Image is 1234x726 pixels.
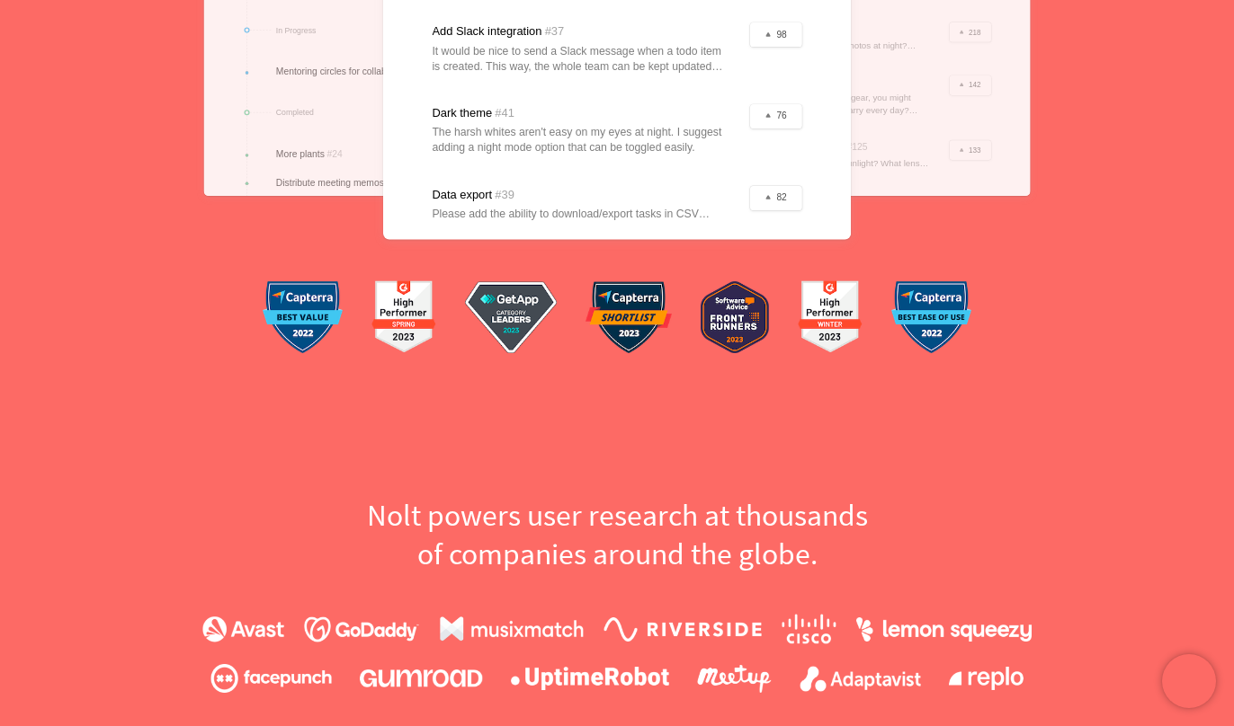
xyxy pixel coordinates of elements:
[800,666,920,692] img: adaptavist.4060977e04.png
[304,616,419,642] img: godaddy.fea34582f6.png
[891,281,971,353] img: capterra-2.aadd15ad95.png
[263,281,343,353] img: capterra-1.a005f88887.png
[586,281,672,353] img: capterra-3.4ae8dd4a3b.png
[798,275,863,359] img: g2-2.67a1407cb9.png
[701,281,769,353] img: softwareAdvice.8928b0e2d4.png
[856,617,1032,642] img: lemonsqueezy.bc0263d410.png
[202,616,284,642] img: avast.6829f2e004.png
[360,669,484,687] img: gumroad.2d33986aca.png
[782,614,836,644] img: cisco.095899e268.png
[210,664,331,692] img: facepunch.2d9380a33e.png
[307,496,927,574] h2: Nolt powers user research at thousands of companies around the globe.
[949,667,1024,690] img: replo.43f45c7cdc.png
[1162,654,1216,708] iframe: Chatra live chat
[604,617,762,642] img: riverside.224b59c4e9.png
[440,616,584,642] img: musixmatch.134dacf828.png
[697,665,772,693] img: meetup.9107d9babc.png
[371,275,436,359] img: g2-1.d59c70ff4a.png
[465,281,558,353] img: getApp.168aadcbc8.png
[511,667,669,690] img: uptimerobot.920923f729.png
